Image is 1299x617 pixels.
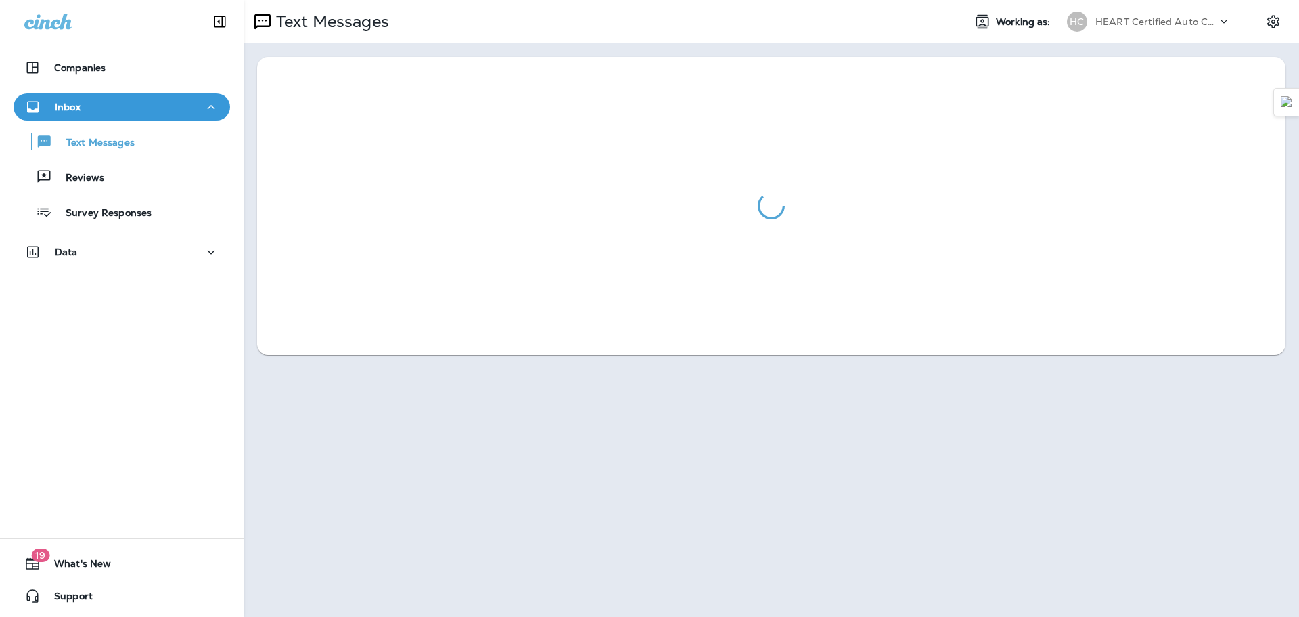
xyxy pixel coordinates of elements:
[14,582,230,610] button: Support
[1261,9,1285,34] button: Settings
[14,127,230,156] button: Text Messages
[14,550,230,577] button: 19What's New
[14,238,230,265] button: Data
[271,12,389,32] p: Text Messages
[41,591,93,607] span: Support
[1067,12,1087,32] div: HC
[55,247,78,257] p: Data
[14,93,230,121] button: Inbox
[55,102,81,112] p: Inbox
[53,137,135,150] p: Text Messages
[1095,16,1217,27] p: HEART Certified Auto Care
[52,172,104,185] p: Reviews
[54,62,106,73] p: Companies
[201,8,239,35] button: Collapse Sidebar
[52,207,152,220] p: Survey Responses
[14,54,230,81] button: Companies
[31,549,49,562] span: 19
[14,163,230,191] button: Reviews
[14,198,230,226] button: Survey Responses
[996,16,1053,28] span: Working as:
[1281,96,1293,108] img: Detect Auto
[41,558,111,574] span: What's New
